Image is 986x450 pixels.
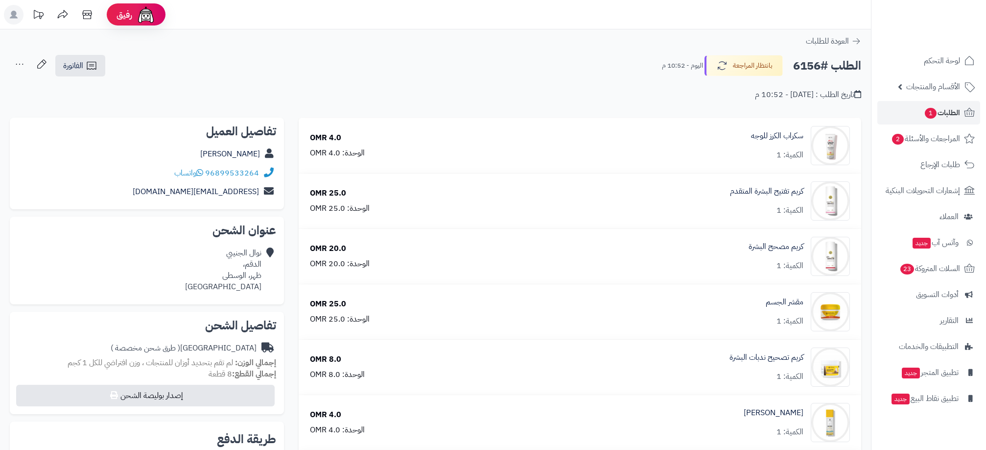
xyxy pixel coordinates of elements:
[117,9,132,21] span: رفيق
[892,134,904,145] span: 2
[793,56,861,76] h2: الطلب #6156
[877,361,980,384] a: تطبيق المتجرجديد
[811,292,849,331] img: 1739575395-cm5h98au40xay01kl5pv86gtx__D9_85_D9_82_D8_B4_D8_B1__D8_A7_D9_84_D8_AC_D8_B3_D9_85-90x9...
[806,35,861,47] a: العودة للطلبات
[310,188,346,199] div: 25.0 OMR
[925,108,937,119] span: 1
[877,153,980,176] a: طلبات الإرجاع
[744,407,803,419] a: [PERSON_NAME]
[729,352,803,363] a: كريم تصحيح ندبات البشرة
[310,409,341,421] div: 4.0 OMR
[877,127,980,150] a: المراجعات والأسئلة2
[916,288,959,301] span: أدوات التسويق
[209,368,276,380] small: 8 قطعة
[877,257,980,280] a: السلات المتروكة23
[111,342,180,354] span: ( طرق شحن مخصصة )
[901,366,959,379] span: تطبيق المتجر
[891,132,960,146] span: المراجعات والأسئلة
[776,371,803,382] div: الكمية: 1
[811,126,849,165] img: 1739572853-cm5o8j8wv00ds01n3eshk8ty1_cherry-90x90.png
[205,167,259,179] a: 96899533264
[310,243,346,254] div: 20.0 OMR
[235,357,276,369] strong: إجمالي الوزن:
[730,186,803,197] a: كريم تفتيح البشرة المتقدم
[174,167,203,179] a: واتساب
[16,385,275,406] button: إصدار بوليصة الشحن
[877,49,980,73] a: لوحة التحكم
[811,403,849,442] img: 1739578407-cm52ejt6m0ni401kl3jol0g1m_MOISTURIZER-01-90x90.jpg
[913,238,931,249] span: جديد
[811,237,849,276] img: 1739574034-cm4q23r2z0e1f01kldwat3g4p__D9_83_D8_B1_D9_8A_D9_85__D9_85_D8_B5_D8_AD_D8_AD__D8_A7_D9_...
[310,314,370,325] div: الوحدة: 25.0 OMR
[776,260,803,272] div: الكمية: 1
[751,130,803,142] a: سكراب الكرز للوجه
[924,54,960,68] span: لوحة التحكم
[310,425,365,436] div: الوحدة: 4.0 OMR
[18,225,276,236] h2: عنوان الشحن
[877,387,980,410] a: تطبيق نقاط البيعجديد
[776,150,803,161] div: الكمية: 1
[18,125,276,137] h2: تفاصيل العميل
[776,426,803,438] div: الكمية: 1
[310,132,341,144] div: 4.0 OMR
[811,181,849,221] img: 1739573726-cm4q21r9m0e1d01kleger9j34_ampoul_2-90x90.png
[185,248,261,292] div: نوال الجنيبي الدقم، ظهر، الوسطى [GEOGRAPHIC_DATA]
[766,297,803,308] a: مقشر الجسم
[877,309,980,332] a: التقارير
[217,433,276,445] h2: طريقة الدفع
[136,5,156,25] img: ai-face.png
[920,158,960,172] span: طلبات الإرجاع
[63,60,83,72] span: الفاتورة
[886,184,960,198] span: إشعارات التحويلات البنكية
[924,106,960,120] span: الطلبات
[877,101,980,125] a: الطلبات1
[919,26,977,47] img: logo-2.png
[891,392,959,405] span: تطبيق نقاط البيع
[806,35,849,47] span: العودة للطلبات
[55,55,105,76] a: الفاتورة
[704,55,783,76] button: بانتظار المراجعة
[749,241,803,252] a: كريم مصحح البشرة
[310,299,346,310] div: 25.0 OMR
[133,186,259,198] a: [EMAIL_ADDRESS][DOMAIN_NAME]
[26,5,50,27] a: تحديثات المنصة
[877,283,980,306] a: أدوات التسويق
[877,335,980,358] a: التطبيقات والخدمات
[899,262,960,275] span: السلات المتروكة
[68,357,233,369] span: لم تقم بتحديد أوزان للمنتجات ، وزن افتراضي للكل 1 كجم
[662,61,703,71] small: اليوم - 10:52 م
[900,264,914,275] span: 23
[776,316,803,327] div: الكمية: 1
[776,205,803,216] div: الكمية: 1
[877,205,980,228] a: العملاء
[939,210,959,224] span: العملاء
[755,89,861,100] div: تاريخ الطلب : [DATE] - 10:52 م
[310,258,370,270] div: الوحدة: 20.0 OMR
[310,354,341,365] div: 8.0 OMR
[940,314,959,327] span: التقارير
[18,320,276,331] h2: تفاصيل الشحن
[310,148,365,159] div: الوحدة: 4.0 OMR
[892,394,910,404] span: جديد
[877,231,980,254] a: وآتس آبجديد
[310,369,365,380] div: الوحدة: 8.0 OMR
[200,148,260,160] a: [PERSON_NAME]
[811,348,849,387] img: 1739577223-cm519yucq0mrs01kl84dv42o4_skin_filter-09-90x90.jpg
[899,340,959,353] span: التطبيقات والخدمات
[906,80,960,94] span: الأقسام والمنتجات
[877,179,980,202] a: إشعارات التحويلات البنكية
[232,368,276,380] strong: إجمالي القطع:
[902,368,920,378] span: جديد
[912,236,959,250] span: وآتس آب
[310,203,370,214] div: الوحدة: 25.0 OMR
[111,343,257,354] div: [GEOGRAPHIC_DATA]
